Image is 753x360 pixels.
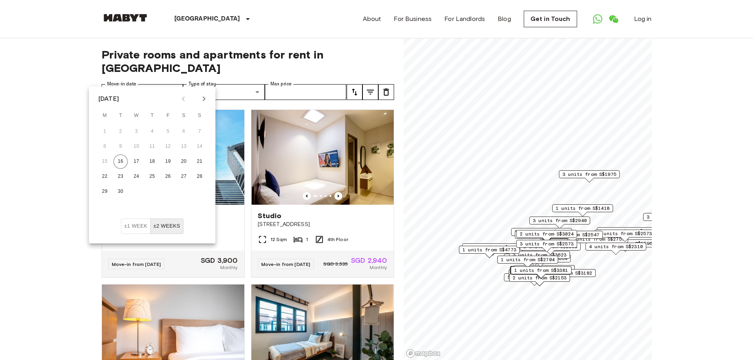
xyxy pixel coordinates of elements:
span: Monthly [370,264,387,271]
img: Habyt [102,14,149,22]
span: 1 units from S$2547 [545,231,599,238]
span: SGD 2,940 [351,257,387,264]
span: 3 units from S$1480 [600,228,654,235]
span: 4 units from S$2310 [589,243,643,250]
label: Type of stay [189,81,216,87]
span: 1 units from S$3182 [538,270,592,277]
a: Open WhatsApp [590,11,606,27]
img: Marketing picture of unit SG-01-110-033-001 [251,110,394,205]
div: Map marker [514,265,575,277]
a: For Landlords [444,14,485,24]
div: Map marker [535,269,596,281]
div: Map marker [597,227,658,239]
button: 25 [145,170,159,184]
div: Map marker [515,231,578,243]
button: Next month [197,92,211,106]
div: Map marker [510,254,571,267]
div: Map marker [585,243,646,255]
span: 3 units from S$1985 [515,228,568,236]
button: Previous image [334,192,342,200]
span: 3 units from S$2036 [647,213,700,221]
a: About [363,14,381,24]
div: Move In Flexibility [121,219,183,234]
button: 23 [113,170,128,184]
button: tune [347,84,362,100]
span: Thursday [145,108,159,124]
button: 24 [129,170,143,184]
button: 27 [177,170,191,184]
a: Log in [634,14,652,24]
span: 12 Sqm [270,236,287,243]
span: 1 [306,236,308,243]
span: 3 units from S$1975 [562,171,616,178]
button: ±2 weeks [150,219,183,234]
button: 16 [113,155,128,169]
button: tune [378,84,394,100]
span: 3 units from S$3623 [513,251,566,258]
button: 19 [161,155,175,169]
span: Move-in from [DATE] [261,261,311,267]
span: Wednesday [129,108,143,124]
span: Private rooms and apartments for rent in [GEOGRAPHIC_DATA] [102,48,394,75]
span: SGD 3,535 [323,260,348,268]
a: For Business [394,14,432,24]
button: 28 [192,170,207,184]
button: 20 [177,155,191,169]
div: Map marker [529,217,590,229]
div: Map marker [552,204,613,217]
button: 17 [129,155,143,169]
div: Map marker [520,243,581,255]
div: Map marker [594,230,655,242]
span: 1 units from S$1418 [556,205,610,212]
span: 1 units from S$2704 [501,256,555,263]
div: Map marker [459,246,520,258]
button: 26 [161,170,175,184]
div: Map marker [509,274,570,286]
div: Map marker [542,231,603,243]
span: Friday [161,108,175,124]
span: Monday [98,108,112,124]
div: Map marker [509,251,570,263]
a: Blog [498,14,511,24]
button: ±1 week [121,219,151,234]
div: Map marker [511,266,572,279]
button: tune [362,84,378,100]
span: 5 units from S$1838 [517,266,571,273]
button: 18 [145,155,159,169]
label: Move-in date [107,81,136,87]
span: 3 units from S$2940 [533,217,587,224]
span: 2 units from S$3024 [520,230,574,237]
div: [DATE] [98,94,119,104]
div: Map marker [511,228,572,240]
button: 29 [98,185,112,199]
span: Studio [258,211,282,221]
span: [STREET_ADDRESS] [258,221,387,228]
span: 1 units from S$4773 [462,246,516,253]
p: [GEOGRAPHIC_DATA] [174,14,240,24]
button: 22 [98,170,112,184]
span: Move-in from [DATE] [112,261,161,267]
button: 30 [113,185,128,199]
span: 5 units from S$1680 [508,274,561,281]
button: Previous image [303,192,311,200]
div: Map marker [510,266,571,279]
span: Tuesday [113,108,128,124]
div: Map marker [516,240,577,252]
span: 1 units from S$4196 [466,244,519,251]
label: Max price [270,81,292,87]
span: 1 units from S$3381 [514,267,568,274]
a: Open WeChat [606,11,621,27]
div: Map marker [559,170,620,183]
span: 3 units from S$2573 [520,240,574,247]
div: Map marker [643,213,704,225]
div: Map marker [497,256,558,268]
span: Sunday [192,108,207,124]
span: 4th Floor [327,236,348,243]
a: Marketing picture of unit SG-01-110-033-001Previous imagePrevious imageStudio[STREET_ADDRESS]12 S... [251,109,394,278]
div: Map marker [504,273,565,286]
span: SGD 3,900 [201,257,238,264]
div: Map marker [516,230,577,242]
div: Map marker [509,269,570,281]
a: Mapbox logo [406,349,441,358]
a: Get in Touch [524,11,577,27]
